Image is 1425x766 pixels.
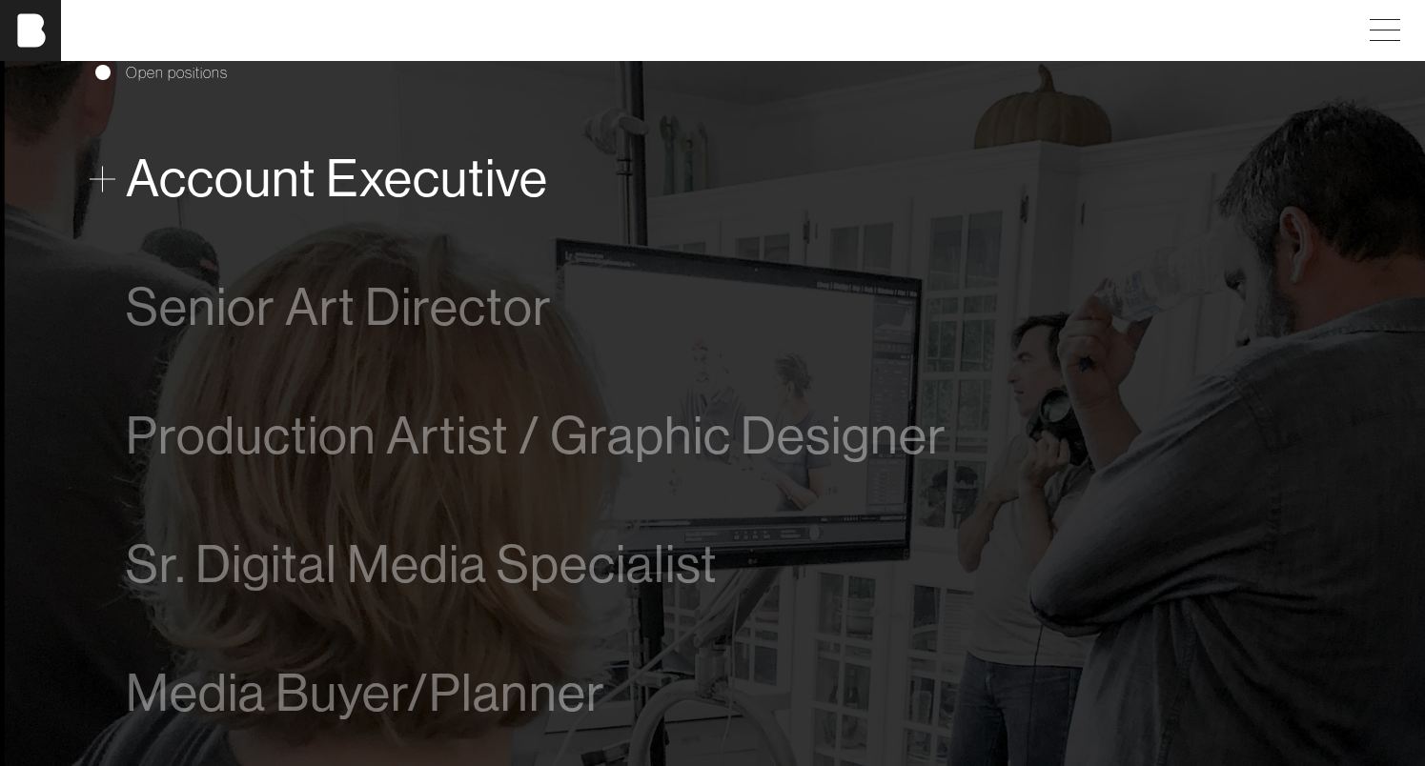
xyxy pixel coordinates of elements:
[126,278,552,336] span: Senior Art Director
[126,150,548,208] span: Account Executive
[126,61,228,84] span: Open positions
[126,664,605,722] span: Media Buyer/Planner
[126,407,947,465] span: Production Artist / Graphic Designer
[126,535,718,594] span: Sr. Digital Media Specialist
